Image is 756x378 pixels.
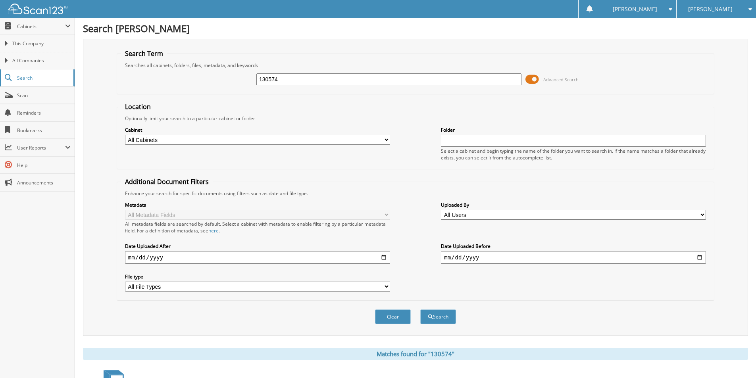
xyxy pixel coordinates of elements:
[17,23,65,30] span: Cabinets
[441,251,706,264] input: end
[125,221,390,234] div: All metadata fields are searched by default. Select a cabinet with metadata to enable filtering b...
[17,92,71,99] span: Scan
[17,179,71,186] span: Announcements
[121,190,710,197] div: Enhance your search for specific documents using filters such as date and file type.
[121,177,213,186] legend: Additional Document Filters
[543,77,579,83] span: Advanced Search
[125,251,390,264] input: start
[83,22,748,35] h1: Search [PERSON_NAME]
[12,40,71,47] span: This Company
[17,75,69,81] span: Search
[17,109,71,116] span: Reminders
[121,115,710,122] div: Optionally limit your search to a particular cabinet or folder
[208,227,219,234] a: here
[441,148,706,161] div: Select a cabinet and begin typing the name of the folder you want to search in. If the name match...
[83,348,748,360] div: Matches found for "130574"
[8,4,67,14] img: scan123-logo-white.svg
[716,340,756,378] iframe: Chat Widget
[688,7,733,12] span: [PERSON_NAME]
[17,144,65,151] span: User Reports
[125,243,390,249] label: Date Uploaded After
[441,201,706,208] label: Uploaded By
[121,102,155,111] legend: Location
[121,49,167,58] legend: Search Term
[613,7,657,12] span: [PERSON_NAME]
[12,57,71,64] span: All Companies
[125,127,390,133] label: Cabinet
[17,127,71,134] span: Bookmarks
[121,62,710,69] div: Searches all cabinets, folders, files, metadata, and keywords
[420,309,456,324] button: Search
[375,309,411,324] button: Clear
[441,243,706,249] label: Date Uploaded Before
[17,162,71,169] span: Help
[125,273,390,280] label: File type
[125,201,390,208] label: Metadata
[441,127,706,133] label: Folder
